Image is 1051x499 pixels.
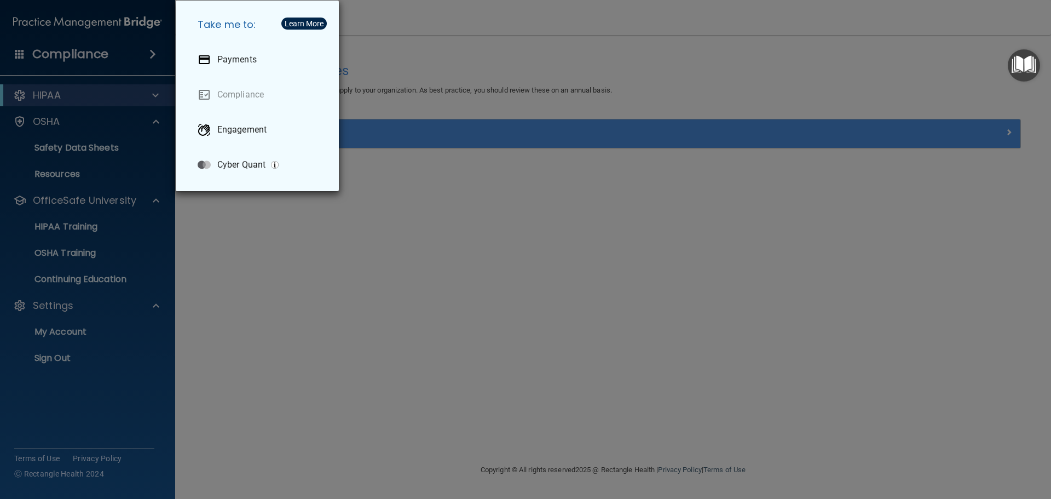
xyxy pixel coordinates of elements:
[862,421,1038,465] iframe: Drift Widget Chat Controller
[189,150,330,180] a: Cyber Quant
[1008,49,1040,82] button: Open Resource Center
[217,54,257,65] p: Payments
[189,9,330,40] h5: Take me to:
[281,18,327,30] button: Learn More
[189,114,330,145] a: Engagement
[285,20,324,27] div: Learn More
[217,124,267,135] p: Engagement
[189,79,330,110] a: Compliance
[217,159,265,170] p: Cyber Quant
[189,44,330,75] a: Payments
